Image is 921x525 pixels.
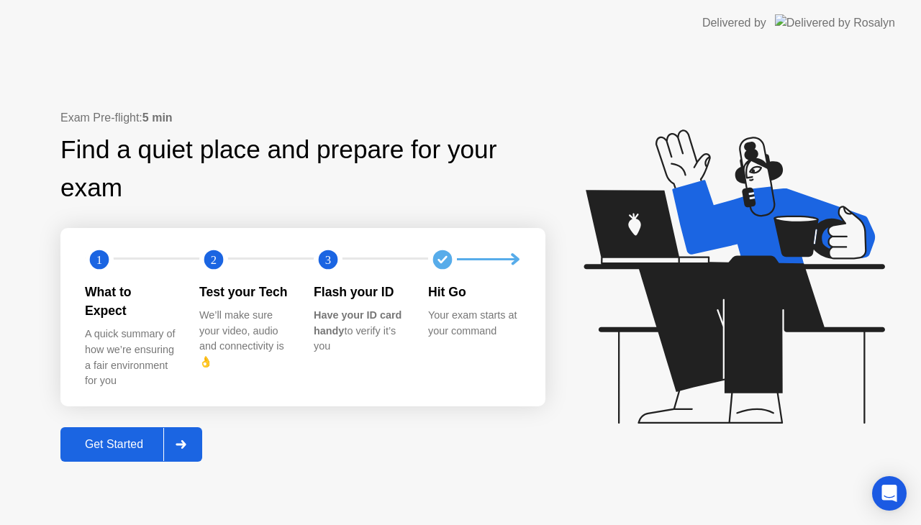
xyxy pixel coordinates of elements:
div: Find a quiet place and prepare for your exam [60,131,545,207]
b: Have your ID card handy [314,309,401,337]
button: Get Started [60,427,202,462]
div: Hit Go [428,283,520,301]
div: What to Expect [85,283,176,321]
text: 3 [325,252,331,266]
text: 2 [211,252,217,266]
img: Delivered by Rosalyn [775,14,895,31]
div: Open Intercom Messenger [872,476,907,511]
div: Test your Tech [199,283,291,301]
div: Exam Pre-flight: [60,109,545,127]
b: 5 min [142,111,173,124]
div: Delivered by [702,14,766,32]
div: Flash your ID [314,283,405,301]
div: A quick summary of how we’re ensuring a fair environment for you [85,327,176,388]
div: We’ll make sure your video, audio and connectivity is 👌 [199,308,291,370]
div: to verify it’s you [314,308,405,355]
div: Get Started [65,438,163,451]
div: Your exam starts at your command [428,308,520,339]
text: 1 [96,252,102,266]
